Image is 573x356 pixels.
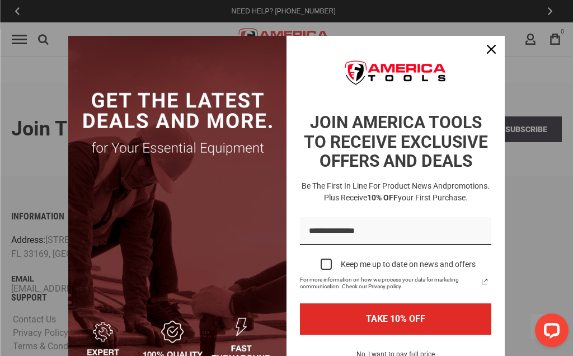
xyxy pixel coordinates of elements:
[478,275,491,288] a: Read our Privacy Policy
[300,303,491,334] button: TAKE 10% OFF
[478,36,505,63] button: Close
[298,180,494,204] h3: Be the first in line for product news and
[487,45,496,54] svg: close icon
[324,181,490,202] span: promotions. Plus receive your first purchase.
[367,193,398,202] strong: 10% OFF
[304,113,488,171] strong: JOIN AMERICA TOOLS TO RECEIVE EXCLUSIVE OFFERS AND DEALS
[526,309,573,356] iframe: LiveChat chat widget
[478,275,491,288] svg: link icon
[300,217,491,246] input: Email field
[300,277,478,290] span: For more information on how we process your data for marketing communication. Check our Privacy p...
[341,260,476,269] div: Keep me up to date on news and offers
